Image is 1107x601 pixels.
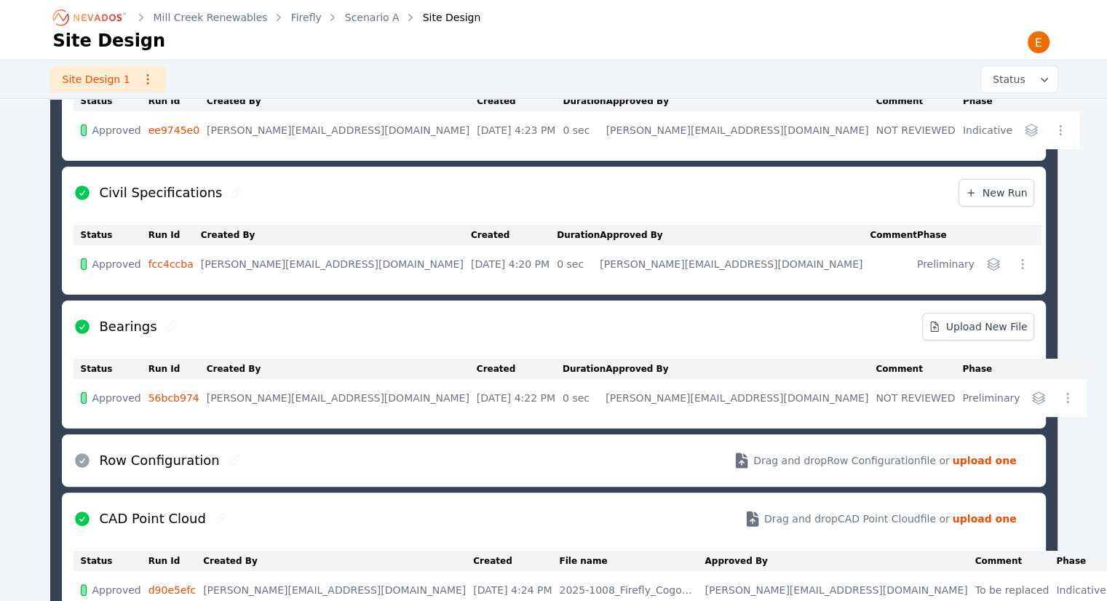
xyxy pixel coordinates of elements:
[92,123,141,138] span: Approved
[953,512,1017,526] strong: upload one
[473,551,559,571] th: Created
[477,91,563,111] th: Created
[876,91,963,111] th: Comment
[559,583,697,597] div: 2025-1008_Firefly_CogoExport.csv
[987,72,1025,87] span: Status
[917,257,975,271] div: Preliminary
[753,453,950,468] span: Drag and drop Row Configuration file or
[557,225,600,245] th: Duration
[477,359,563,379] th: Created
[100,450,220,471] h2: Row Configuration
[148,392,199,404] a: 56bcb974
[715,440,1033,481] button: Drag and dropRow Configurationfile or upload one
[963,123,1012,138] div: Indicative
[100,183,223,203] h2: Civil Specifications
[148,258,194,270] a: fcc4ccba
[100,509,206,529] h2: CAD Point Cloud
[74,359,148,379] th: Status
[557,257,592,271] div: 0 sec
[870,225,916,245] th: Comment
[74,91,148,111] th: Status
[563,391,598,405] div: 0 sec
[705,551,975,571] th: Approved By
[148,91,207,111] th: Run Id
[1056,583,1106,597] div: Indicative
[600,245,870,283] td: [PERSON_NAME][EMAIL_ADDRESS][DOMAIN_NAME]
[600,225,870,245] th: Approved By
[100,317,157,337] h2: Bearings
[876,123,956,138] div: NOT REVIEWED
[74,225,148,245] th: Status
[876,359,962,379] th: Comment
[876,391,955,405] div: NOT REVIEWED
[953,453,1017,468] strong: upload one
[981,66,1058,92] button: Status
[563,123,598,138] div: 0 sec
[962,391,1020,405] div: Preliminary
[201,245,471,283] td: [PERSON_NAME][EMAIL_ADDRESS][DOMAIN_NAME]
[148,551,203,571] th: Run Id
[207,111,477,149] td: [PERSON_NAME][EMAIL_ADDRESS][DOMAIN_NAME]
[917,225,982,245] th: Phase
[203,551,473,571] th: Created By
[291,10,322,25] a: Firefly
[975,583,1050,597] div: To be replaced
[201,225,471,245] th: Created By
[53,6,481,29] nav: Breadcrumb
[726,498,1034,539] button: Drag and dropCAD Point Cloudfile or upload one
[764,512,950,526] span: Drag and drop CAD Point Cloud file or
[148,584,196,596] a: d90e5efc
[148,359,207,379] th: Run Id
[606,379,876,417] td: [PERSON_NAME][EMAIL_ADDRESS][DOMAIN_NAME]
[965,186,1028,200] span: New Run
[92,257,141,271] span: Approved
[606,91,876,111] th: Approved By
[477,111,563,149] td: [DATE] 4:23 PM
[345,10,400,25] a: Scenario A
[154,10,268,25] a: Mill Creek Renewables
[50,66,166,92] a: Site Design 1
[975,551,1057,571] th: Comment
[477,379,563,417] td: [DATE] 4:22 PM
[606,359,876,379] th: Approved By
[922,313,1034,341] a: Upload New File
[563,91,606,111] th: Duration
[148,124,199,136] a: ee9745e0
[929,319,1028,334] span: Upload New File
[1027,31,1050,54] img: Emily Walker
[402,10,481,25] div: Site Design
[963,91,1020,111] th: Phase
[563,359,606,379] th: Duration
[959,179,1034,207] a: New Run
[962,359,1027,379] th: Phase
[148,225,201,245] th: Run Id
[471,225,557,245] th: Created
[606,111,876,149] td: [PERSON_NAME][EMAIL_ADDRESS][DOMAIN_NAME]
[471,245,557,283] td: [DATE] 4:20 PM
[559,551,705,571] th: File name
[92,391,141,405] span: Approved
[207,91,477,111] th: Created By
[53,29,166,52] h1: Site Design
[92,583,141,597] span: Approved
[207,359,477,379] th: Created By
[74,551,148,571] th: Status
[207,379,477,417] td: [PERSON_NAME][EMAIL_ADDRESS][DOMAIN_NAME]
